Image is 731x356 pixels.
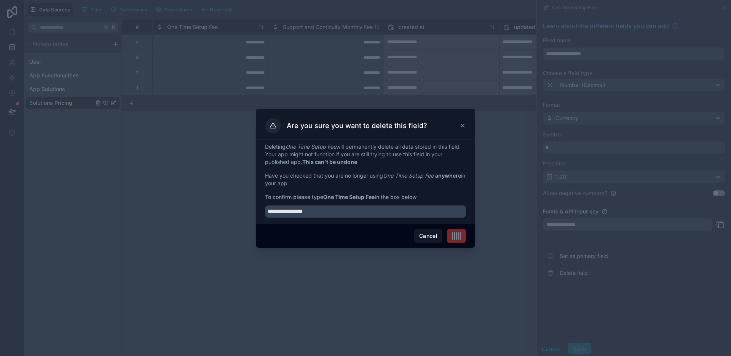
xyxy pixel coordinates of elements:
[414,229,442,243] button: Cancel
[287,121,427,130] h3: Are you sure you want to delete this field?
[265,193,466,201] span: To confirm please type in the box below
[265,172,466,187] p: Have you checked that you are no longer using in your app
[435,172,461,179] strong: anywhere
[323,194,375,200] strong: One Time Setup Fee
[302,159,357,165] strong: This can't be undone
[265,143,466,166] p: Deleting will permanently delete all data stored in this field. Your app might not function if yo...
[383,172,434,179] em: One Time Setup Fee
[286,143,336,150] em: One Time Setup Fee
